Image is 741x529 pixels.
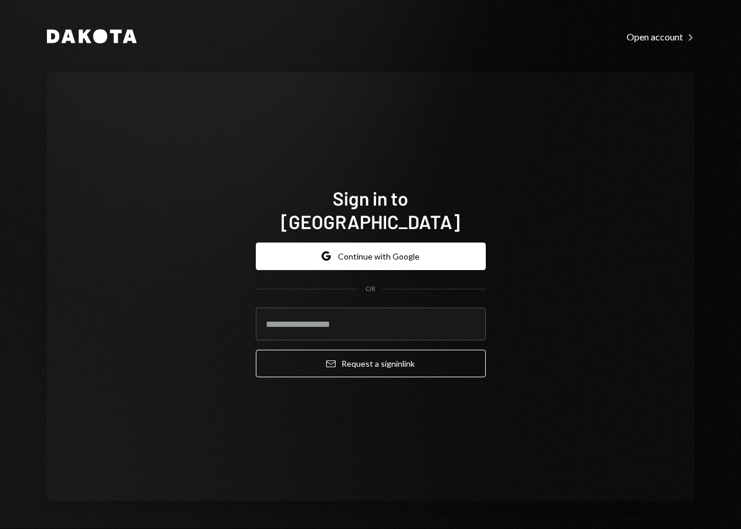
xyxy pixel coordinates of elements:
div: Open account [627,31,695,43]
a: Open account [627,30,695,43]
div: OR [366,284,375,294]
button: Continue with Google [256,243,486,270]
button: Request a signinlink [256,350,486,377]
h1: Sign in to [GEOGRAPHIC_DATA] [256,186,486,233]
